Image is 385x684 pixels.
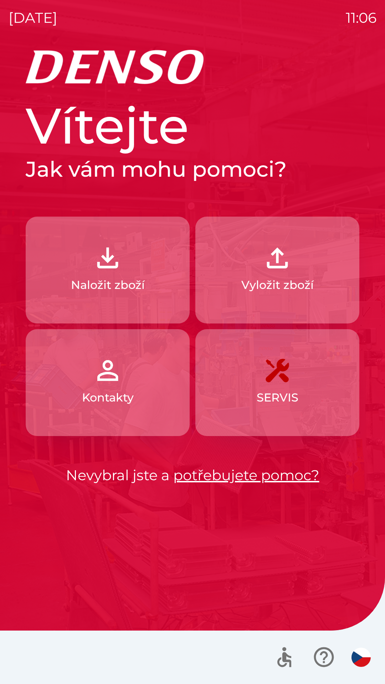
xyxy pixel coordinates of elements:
[82,389,134,406] p: Kontakty
[257,389,298,406] p: SERVIS
[26,50,359,84] img: Logo
[26,217,190,323] button: Naložit zboží
[92,242,123,274] img: 918cc13a-b407-47b8-8082-7d4a57a89498.png
[26,329,190,436] button: Kontakty
[195,217,359,323] button: Vyložit zboží
[9,7,57,28] p: [DATE]
[92,355,123,386] img: 072f4d46-cdf8-44b2-b931-d189da1a2739.png
[195,329,359,436] button: SERVIS
[241,276,314,294] p: Vyložit zboží
[26,465,359,486] p: Nevybral jste a
[26,156,359,182] h2: Jak vám mohu pomoci?
[71,276,145,294] p: Naložit zboží
[262,355,293,386] img: 7408382d-57dc-4d4c-ad5a-dca8f73b6e74.png
[262,242,293,274] img: 2fb22d7f-6f53-46d3-a092-ee91fce06e5d.png
[26,95,359,156] h1: Vítejte
[173,466,319,484] a: potřebujete pomoc?
[346,7,376,28] p: 11:06
[351,648,371,667] img: cs flag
